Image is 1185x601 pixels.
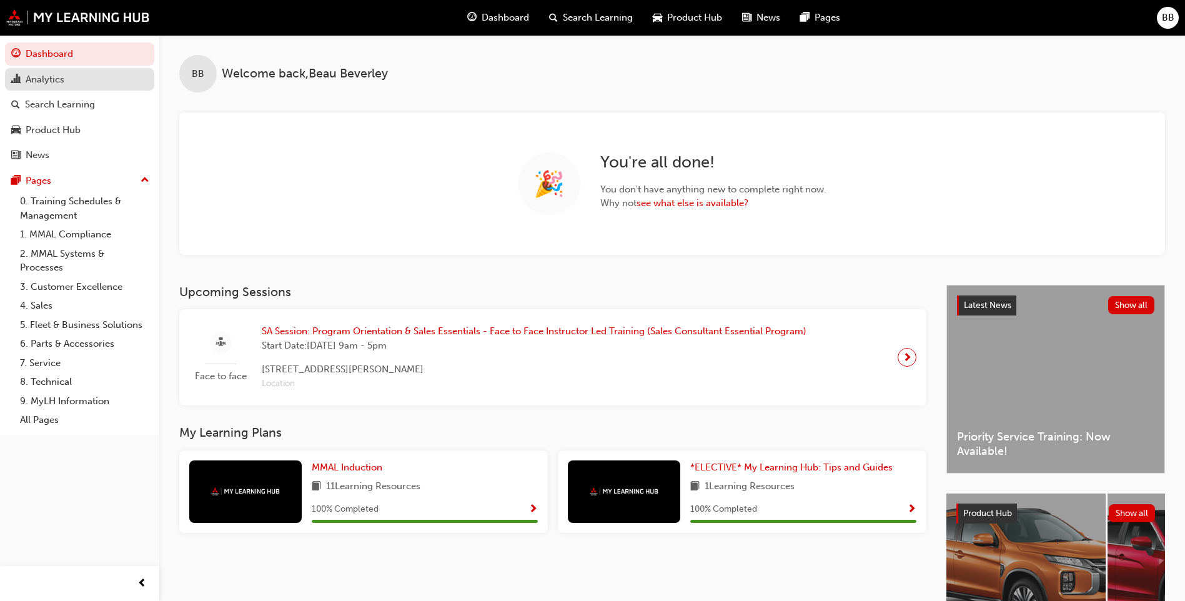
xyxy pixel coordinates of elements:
[956,504,1155,524] a: Product HubShow all
[690,479,700,495] span: book-icon
[11,49,21,60] span: guage-icon
[216,335,226,350] span: sessionType_FACE_TO_FACE-icon
[637,197,748,209] a: see what else is available?
[903,349,912,366] span: next-icon
[5,144,154,167] a: News
[15,277,154,297] a: 3. Customer Excellence
[653,10,662,26] span: car-icon
[907,502,916,517] button: Show Progress
[15,192,154,225] a: 0. Training Schedules & Management
[5,169,154,192] button: Pages
[262,362,806,377] span: [STREET_ADDRESS][PERSON_NAME]
[5,42,154,66] a: Dashboard
[312,479,321,495] span: book-icon
[756,11,780,25] span: News
[26,72,64,87] div: Analytics
[600,152,826,172] h2: You ' re all done!
[539,5,643,31] a: search-iconSearch Learning
[326,479,420,495] span: 11 Learning Resources
[732,5,790,31] a: news-iconNews
[1157,7,1179,29] button: BB
[312,460,387,475] a: MMAL Induction
[957,430,1154,458] span: Priority Service Training: Now Available!
[467,10,477,26] span: guage-icon
[963,508,1012,519] span: Product Hub
[528,502,538,517] button: Show Progress
[15,225,154,244] a: 1. MMAL Compliance
[563,11,633,25] span: Search Learning
[528,504,538,515] span: Show Progress
[946,285,1165,474] a: Latest NewsShow allPriority Service Training: Now Available!
[11,176,21,187] span: pages-icon
[262,339,806,353] span: Start Date: [DATE] 9am - 5pm
[667,11,722,25] span: Product Hub
[690,502,757,517] span: 100 % Completed
[15,354,154,373] a: 7. Service
[800,10,810,26] span: pages-icon
[1108,296,1155,314] button: Show all
[15,392,154,411] a: 9. MyLH Information
[262,324,806,339] span: SA Session: Program Orientation & Sales Essentials - Face to Face Instructor Led Training (Sales ...
[262,377,806,391] span: Location
[600,182,826,197] span: You don ' t have anything new to complete right now.
[11,74,21,86] span: chart-icon
[15,244,154,277] a: 2. MMAL Systems & Processes
[26,174,51,188] div: Pages
[192,67,204,81] span: BB
[25,97,95,112] div: Search Learning
[5,40,154,169] button: DashboardAnalyticsSearch LearningProduct HubNews
[1162,11,1174,25] span: BB
[705,479,795,495] span: 1 Learning Resources
[11,125,21,136] span: car-icon
[15,334,154,354] a: 6. Parts & Accessories
[600,196,826,211] span: Why not
[26,123,81,137] div: Product Hub
[533,177,565,191] span: 🎉
[690,460,898,475] a: *ELECTIVE* My Learning Hub: Tips and Guides
[15,296,154,315] a: 4. Sales
[137,576,147,592] span: prev-icon
[482,11,529,25] span: Dashboard
[457,5,539,31] a: guage-iconDashboard
[5,119,154,142] a: Product Hub
[179,285,926,299] h3: Upcoming Sessions
[549,10,558,26] span: search-icon
[742,10,751,26] span: news-icon
[907,504,916,515] span: Show Progress
[11,99,20,111] span: search-icon
[643,5,732,31] a: car-iconProduct Hub
[15,410,154,430] a: All Pages
[312,462,382,473] span: MMAL Induction
[690,462,893,473] span: *ELECTIVE* My Learning Hub: Tips and Guides
[964,300,1011,310] span: Latest News
[5,93,154,116] a: Search Learning
[26,148,49,162] div: News
[189,319,916,395] a: Face to faceSA Session: Program Orientation & Sales Essentials - Face to Face Instructor Led Trai...
[11,150,21,161] span: news-icon
[211,487,280,495] img: mmal
[790,5,850,31] a: pages-iconPages
[5,68,154,91] a: Analytics
[15,315,154,335] a: 5. Fleet & Business Solutions
[179,425,926,440] h3: My Learning Plans
[189,369,252,384] span: Face to face
[1109,504,1156,522] button: Show all
[957,296,1154,315] a: Latest NewsShow all
[6,9,150,26] img: mmal
[15,372,154,392] a: 8. Technical
[141,172,149,189] span: up-icon
[590,487,658,495] img: mmal
[222,67,388,81] span: Welcome back , Beau Beverley
[815,11,840,25] span: Pages
[312,502,379,517] span: 100 % Completed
